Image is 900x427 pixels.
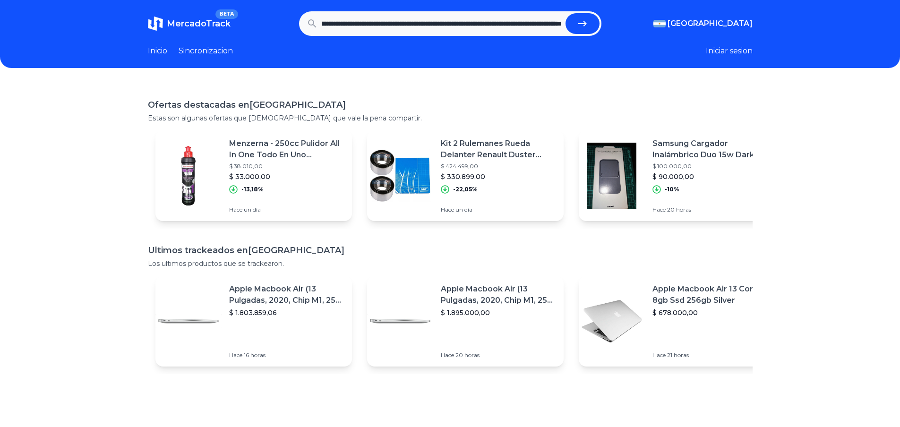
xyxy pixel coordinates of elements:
[441,138,556,161] p: Kit 2 Rulemanes Rueda Delanter Renault Duster 2014 2015 2016
[441,206,556,213] p: Hace un día
[441,283,556,306] p: Apple Macbook Air (13 Pulgadas, 2020, Chip M1, 256 Gb De Ssd, 8 Gb De Ram) - Plata
[148,244,753,257] h1: Ultimos trackeados en [GEOGRAPHIC_DATA]
[155,130,352,221] a: Featured imageMenzerna - 250cc Pulidor All In One Todo En Uno Abrillantado$ 38.010,00$ 33.000,00-...
[229,162,344,170] p: $ 38.010,00
[229,351,344,359] p: Hace 16 horas
[453,186,478,193] p: -22,05%
[652,162,768,170] p: $ 100.000,00
[215,9,238,19] span: BETA
[665,186,679,193] p: -10%
[229,283,344,306] p: Apple Macbook Air (13 Pulgadas, 2020, Chip M1, 256 Gb De Ssd, 8 Gb De Ram) - Plata
[148,16,163,31] img: MercadoTrack
[652,138,768,161] p: Samsung Cargador Inalámbrico Duo 15w Dark Gray
[167,18,231,29] span: MercadoTrack
[148,98,753,111] h1: Ofertas destacadas en [GEOGRAPHIC_DATA]
[668,18,753,29] span: [GEOGRAPHIC_DATA]
[652,351,768,359] p: Hace 21 horas
[441,162,556,170] p: $ 424.499,00
[579,143,645,209] img: Featured image
[148,259,753,268] p: Los ultimos productos que se trackearon.
[652,172,768,181] p: $ 90.000,00
[229,138,344,161] p: Menzerna - 250cc Pulidor All In One Todo En Uno Abrillantado
[155,143,222,209] img: Featured image
[652,283,768,306] p: Apple Macbook Air 13 Core I5 8gb Ssd 256gb Silver
[155,288,222,354] img: Featured image
[653,20,666,27] img: Argentina
[579,276,775,367] a: Featured imageApple Macbook Air 13 Core I5 8gb Ssd 256gb Silver$ 678.000,00Hace 21 horas
[229,308,344,317] p: $ 1.803.859,06
[706,45,753,57] button: Iniciar sesion
[229,172,344,181] p: $ 33.000,00
[148,45,167,57] a: Inicio
[652,206,768,213] p: Hace 20 horas
[148,113,753,123] p: Estas son algunas ofertas que [DEMOGRAPHIC_DATA] que vale la pena compartir.
[579,130,775,221] a: Featured imageSamsung Cargador Inalámbrico Duo 15w Dark Gray$ 100.000,00$ 90.000,00-10%Hace 20 horas
[367,288,433,354] img: Featured image
[179,45,233,57] a: Sincronizacion
[241,186,264,193] p: -13,18%
[441,308,556,317] p: $ 1.895.000,00
[367,276,564,367] a: Featured imageApple Macbook Air (13 Pulgadas, 2020, Chip M1, 256 Gb De Ssd, 8 Gb De Ram) - Plata$...
[653,18,753,29] button: [GEOGRAPHIC_DATA]
[155,276,352,367] a: Featured imageApple Macbook Air (13 Pulgadas, 2020, Chip M1, 256 Gb De Ssd, 8 Gb De Ram) - Plata$...
[441,351,556,359] p: Hace 20 horas
[579,288,645,354] img: Featured image
[367,143,433,209] img: Featured image
[652,308,768,317] p: $ 678.000,00
[229,206,344,213] p: Hace un día
[367,130,564,221] a: Featured imageKit 2 Rulemanes Rueda Delanter Renault Duster 2014 2015 2016$ 424.499,00$ 330.899,0...
[148,16,231,31] a: MercadoTrackBETA
[441,172,556,181] p: $ 330.899,00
